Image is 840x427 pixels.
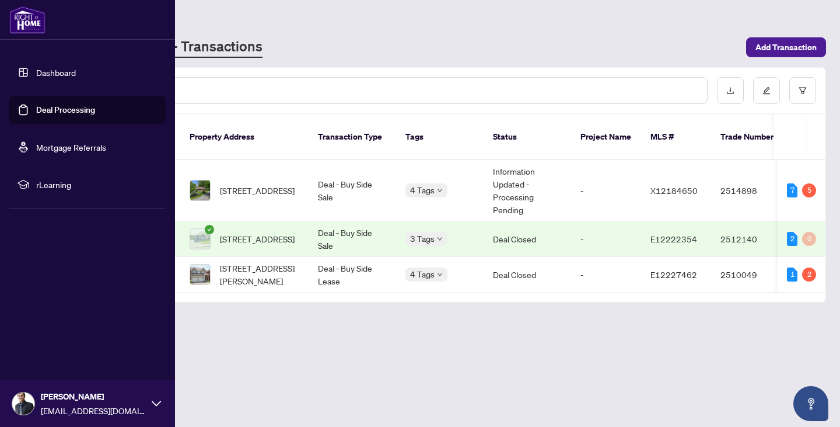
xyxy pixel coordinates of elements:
span: edit [762,86,771,95]
div: 5 [802,183,816,197]
span: rLearning [36,178,157,191]
td: - [571,160,641,221]
button: Open asap [793,386,828,421]
th: Status [484,114,571,160]
span: filter [799,86,807,95]
span: download [726,86,734,95]
th: Project Name [571,114,641,160]
th: Tags [396,114,484,160]
span: X12184650 [650,185,698,196]
span: 3 Tags [410,232,435,245]
td: 2512140 [711,221,793,257]
span: down [437,272,443,277]
a: Dashboard [36,67,76,78]
span: [EMAIL_ADDRESS][DOMAIN_NAME] [41,404,146,417]
td: Deal Closed [484,257,571,293]
td: 2514898 [711,160,793,221]
td: Deal Closed [484,221,571,257]
div: 0 [802,232,816,246]
span: [STREET_ADDRESS] [220,184,295,197]
td: Deal - Buy Side Sale [309,221,396,257]
td: - [571,221,641,257]
span: [STREET_ADDRESS] [220,232,295,245]
img: Profile Icon [12,393,34,415]
button: filter [789,77,816,104]
button: download [717,77,744,104]
span: E12222354 [650,234,697,244]
div: 2 [802,268,816,282]
td: Deal - Buy Side Lease [309,257,396,293]
a: Mortgage Referrals [36,142,106,152]
span: 4 Tags [410,268,435,281]
img: logo [9,6,45,34]
span: down [437,188,443,193]
span: [PERSON_NAME] [41,390,146,403]
span: 4 Tags [410,183,435,197]
span: E12227462 [650,269,697,280]
img: thumbnail-img [190,180,210,200]
span: Add Transaction [755,38,817,57]
img: thumbnail-img [190,265,210,284]
td: 2510049 [711,257,793,293]
td: - [571,257,641,293]
span: down [437,236,443,242]
span: [STREET_ADDRESS][PERSON_NAME] [220,262,299,287]
button: edit [753,77,780,104]
th: Trade Number [711,114,793,160]
div: 7 [787,183,797,197]
span: check-circle [205,225,214,234]
div: 1 [787,268,797,282]
div: 2 [787,232,797,246]
td: Deal - Buy Side Sale [309,160,396,221]
th: Property Address [180,114,309,160]
th: Transaction Type [309,114,396,160]
td: Information Updated - Processing Pending [484,160,571,221]
th: MLS # [641,114,711,160]
a: Deal Processing [36,105,95,115]
button: Add Transaction [746,37,826,57]
img: thumbnail-img [190,229,210,249]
